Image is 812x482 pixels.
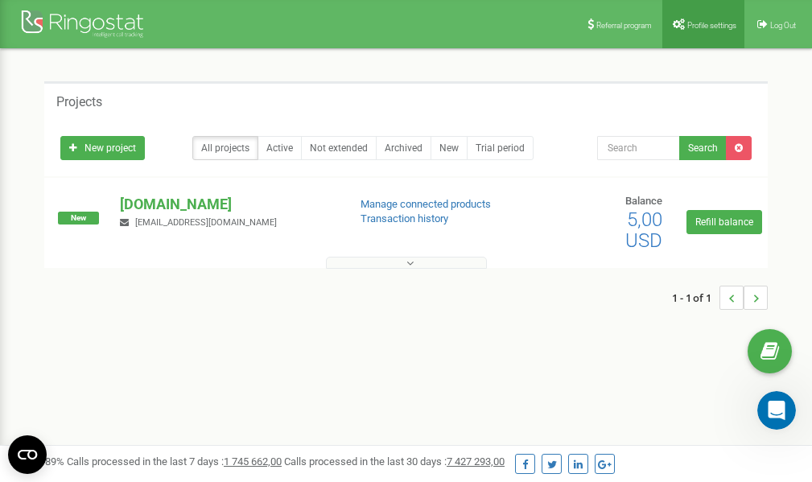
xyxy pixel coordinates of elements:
a: Active [258,136,302,160]
u: 7 427 293,00 [447,455,505,468]
a: New project [60,136,145,160]
a: Archived [376,136,431,160]
span: New [58,212,99,225]
a: Transaction history [361,212,448,225]
a: All projects [192,136,258,160]
u: 1 745 662,00 [224,455,282,468]
input: Search [597,136,680,160]
a: New [431,136,468,160]
span: Calls processed in the last 7 days : [67,455,282,468]
span: Log Out [770,21,796,30]
button: Search [679,136,727,160]
h5: Projects [56,95,102,109]
iframe: Intercom live chat [757,391,796,430]
nav: ... [672,270,768,326]
span: Balance [625,195,662,207]
span: Calls processed in the last 30 days : [284,455,505,468]
span: Profile settings [687,21,736,30]
p: [DOMAIN_NAME] [120,194,334,215]
a: Refill balance [686,210,762,234]
button: Open CMP widget [8,435,47,474]
a: Manage connected products [361,198,491,210]
span: [EMAIL_ADDRESS][DOMAIN_NAME] [135,217,277,228]
span: Referral program [596,21,652,30]
span: 5,00 USD [625,208,662,252]
span: 1 - 1 of 1 [672,286,719,310]
a: Trial period [467,136,534,160]
a: Not extended [301,136,377,160]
